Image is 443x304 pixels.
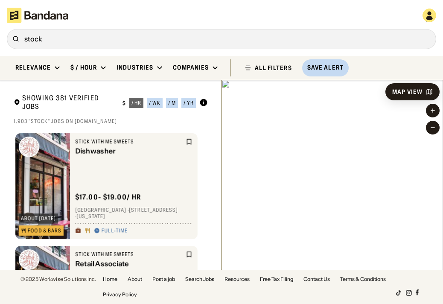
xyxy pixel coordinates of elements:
div: ALL FILTERS [255,65,291,71]
a: Search Jobs [185,277,214,282]
div: Dishwasher [75,146,184,155]
img: Stick With Me Sweets logo [19,137,39,157]
div: / hr [131,100,142,105]
div: $ [122,100,126,107]
div: Stick With Me Sweets [75,138,184,145]
div: $ 17.00 - $19.00 / hr [75,193,141,202]
div: / wk [149,100,160,105]
img: Stick With Me Sweets logo [19,249,39,270]
a: Home [103,277,117,282]
a: Free Tax Filing [260,277,293,282]
div: / yr [184,100,194,105]
div: Industries [117,64,153,71]
a: Post a job [152,277,175,282]
a: About [128,277,142,282]
div: © 2025 Workwise Solutions Inc. [20,277,96,282]
div: [GEOGRAPHIC_DATA] · [STREET_ADDRESS] · [US_STATE] [75,206,192,219]
a: Terms & Conditions [340,277,386,282]
a: Resources [224,277,250,282]
div: Food & Bars [28,228,61,233]
div: grid [14,130,208,281]
div: stock [24,35,431,42]
div: Relevance [15,64,51,71]
a: Privacy Policy [103,292,137,297]
div: Save Alert [307,64,344,71]
div: about [DATE] [21,216,56,221]
div: Map View [392,89,423,95]
a: Contact Us [303,277,330,282]
div: 1,903 "stock" jobs on [DOMAIN_NAME] [14,118,208,125]
div: / m [168,100,176,105]
div: $ / hour [70,64,97,71]
div: Companies [173,64,209,71]
img: Bandana logotype [7,8,68,23]
div: Full-time [102,227,128,234]
div: Stick With Me Sweets [75,251,184,258]
div: Retail Associate [75,259,184,267]
div: Showing 381 Verified Jobs [14,94,116,113]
